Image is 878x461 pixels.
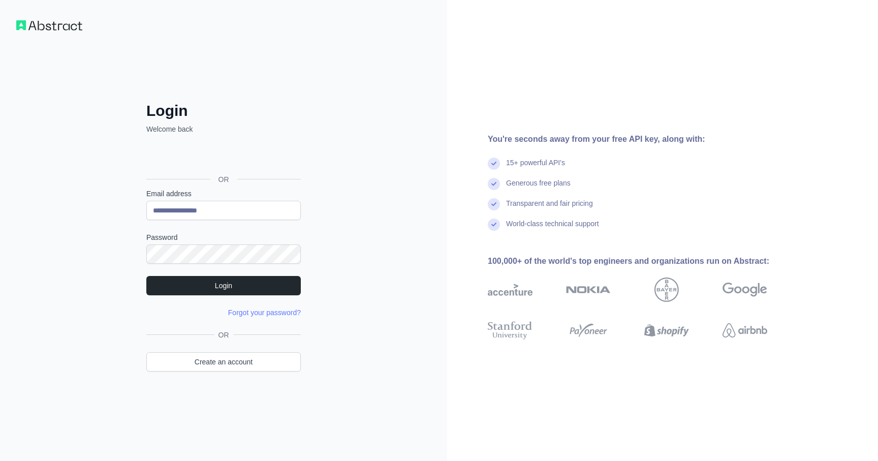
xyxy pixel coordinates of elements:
[488,255,800,267] div: 100,000+ of the world's top engineers and organizations run on Abstract:
[146,102,301,120] h2: Login
[488,133,800,145] div: You're seconds away from your free API key, along with:
[141,145,304,168] iframe: Sign in with Google Button
[146,276,301,295] button: Login
[488,319,532,342] img: stanford university
[488,278,532,302] img: accenture
[488,198,500,210] img: check mark
[566,278,611,302] img: nokia
[644,319,689,342] img: shopify
[506,198,593,219] div: Transparent and fair pricing
[210,174,237,185] span: OR
[723,319,767,342] img: airbnb
[506,219,599,239] div: World-class technical support
[146,124,301,134] p: Welcome back
[654,278,679,302] img: bayer
[488,178,500,190] img: check mark
[228,309,301,317] a: Forgot your password?
[488,158,500,170] img: check mark
[566,319,611,342] img: payoneer
[146,232,301,242] label: Password
[723,278,767,302] img: google
[506,158,565,178] div: 15+ powerful API's
[214,330,233,340] span: OR
[146,352,301,372] a: Create an account
[488,219,500,231] img: check mark
[16,20,82,30] img: Workflow
[146,189,301,199] label: Email address
[506,178,571,198] div: Generous free plans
